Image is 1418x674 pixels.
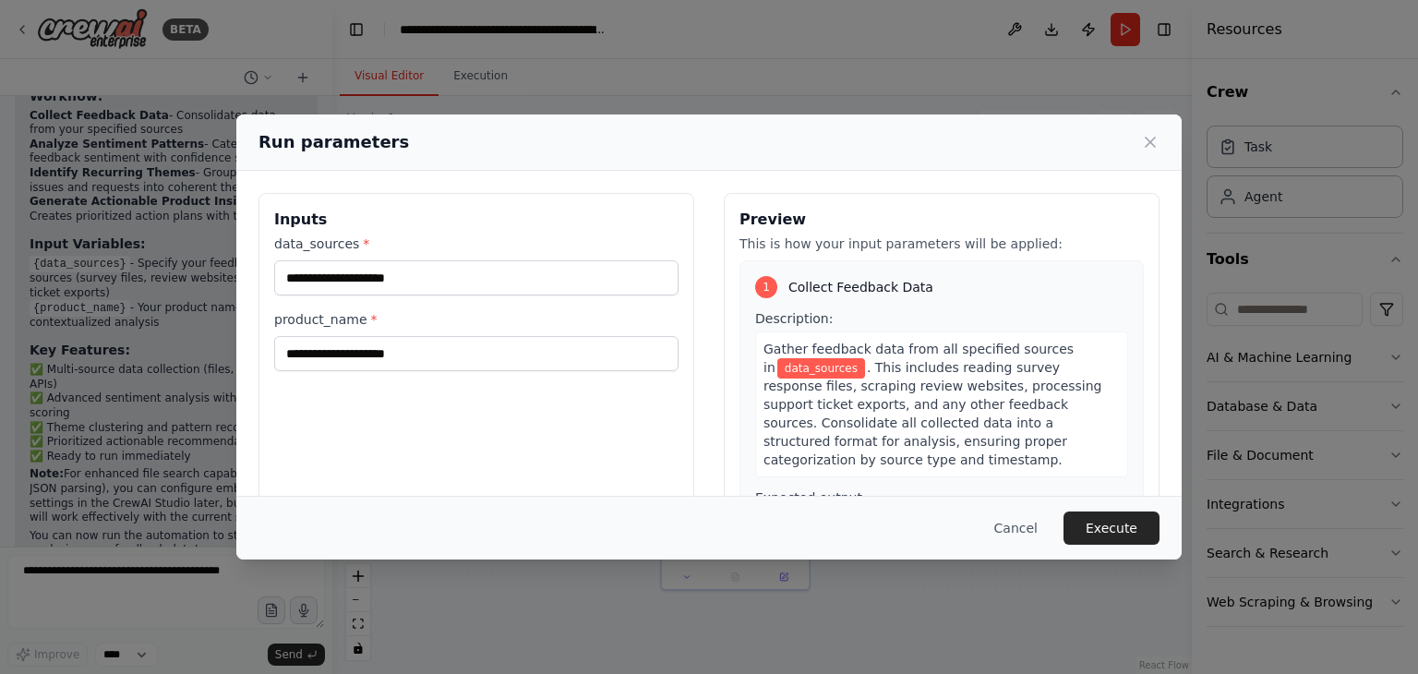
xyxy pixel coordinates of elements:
[777,358,865,379] span: Variable: data_sources
[274,209,679,231] h3: Inputs
[788,278,933,296] span: Collect Feedback Data
[258,129,409,155] h2: Run parameters
[739,235,1144,253] p: This is how your input parameters will be applied:
[755,490,867,505] span: Expected output:
[755,311,833,326] span: Description:
[1063,512,1160,545] button: Execute
[763,360,1102,467] span: . This includes reading survey response files, scraping review websites, processing support ticke...
[979,512,1052,545] button: Cancel
[274,235,679,253] label: data_sources
[763,342,1074,375] span: Gather feedback data from all specified sources in
[274,310,679,329] label: product_name
[739,209,1144,231] h3: Preview
[755,276,777,298] div: 1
